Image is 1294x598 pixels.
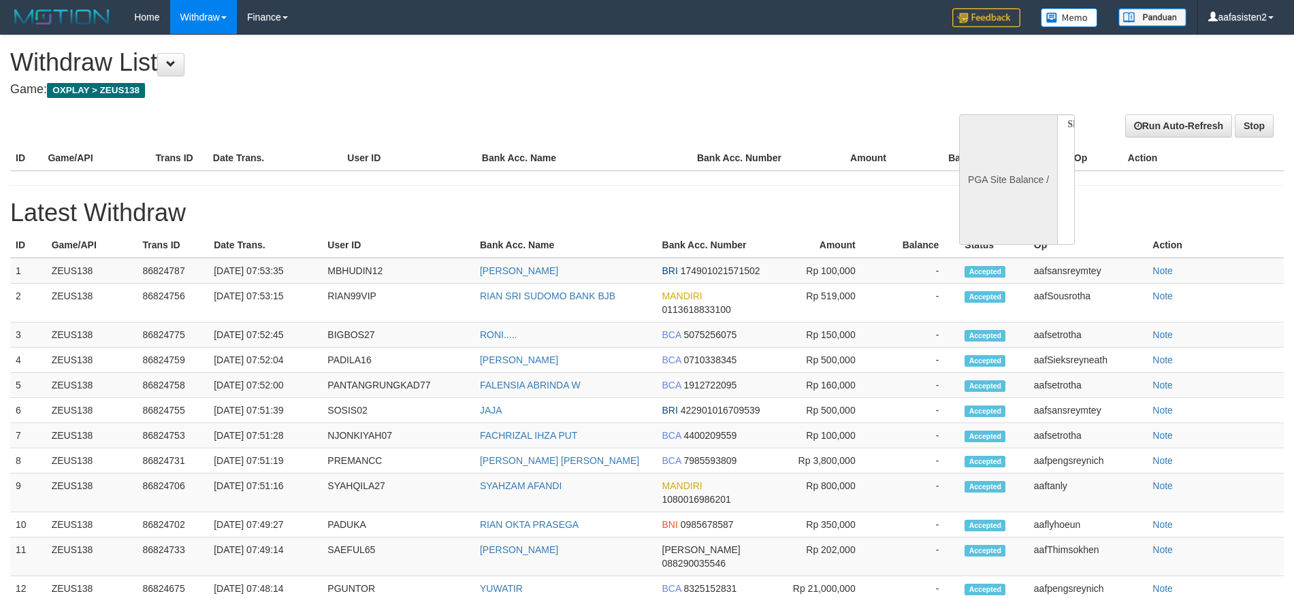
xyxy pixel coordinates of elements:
td: ZEUS138 [46,322,138,348]
span: Accepted [965,405,1005,417]
td: aafsetrotha [1029,423,1147,448]
td: [DATE] 07:49:27 [208,512,322,537]
a: Note [1152,265,1173,276]
span: Accepted [965,520,1005,531]
span: Accepted [965,481,1005,493]
div: PGA Site Balance / [959,114,1057,245]
td: ZEUS138 [46,258,138,284]
td: 2 [10,284,46,322]
td: [DATE] 07:52:45 [208,322,322,348]
td: 11 [10,537,46,576]
a: Note [1152,354,1173,365]
td: 86824706 [137,474,208,512]
span: Accepted [965,355,1005,367]
a: [PERSON_NAME] [480,544,558,555]
td: Rp 519,000 [777,284,876,322]
span: 0710338345 [683,354,737,365]
span: 1080016986201 [662,494,731,505]
th: Bank Acc. Number [657,233,778,258]
td: Rp 500,000 [777,398,876,423]
th: Bank Acc. Number [692,146,799,171]
td: 3 [10,322,46,348]
td: aafsetrotha [1029,322,1147,348]
td: 10 [10,512,46,537]
th: Game/API [42,146,150,171]
td: BIGBOS27 [322,322,474,348]
td: 9 [10,474,46,512]
td: ZEUS138 [46,348,138,373]
td: SOSIS02 [322,398,474,423]
a: [PERSON_NAME] [480,265,558,276]
td: PREMANCC [322,448,474,474]
th: Date Trans. [208,146,342,171]
td: PADUKA [322,512,474,537]
span: BCA [662,380,681,391]
th: Op [1069,146,1122,171]
td: [DATE] 07:52:04 [208,348,322,373]
span: 7985593809 [683,455,737,466]
td: 86824787 [137,258,208,284]
td: Rp 160,000 [777,373,876,398]
td: ZEUS138 [46,474,138,512]
td: Rp 350,000 [777,512,876,537]
td: ZEUS138 [46,373,138,398]
td: SAEFUL65 [322,537,474,576]
h1: Latest Withdraw [10,199,1284,227]
a: Note [1152,329,1173,340]
th: Action [1122,146,1284,171]
td: aafpengsreynich [1029,448,1147,474]
span: BCA [662,329,681,340]
td: aaftanly [1029,474,1147,512]
td: aafsansreymtey [1029,398,1147,423]
a: FALENSIA ABRINDA W [480,380,581,391]
a: SYAHZAM AFANDI [480,480,562,491]
span: BCA [662,354,681,365]
a: Note [1152,455,1173,466]
span: Accepted [965,266,1005,278]
a: RIAN OKTA PRASEGA [480,519,579,530]
td: ZEUS138 [46,512,138,537]
a: JAJA [480,405,502,416]
td: 86824759 [137,348,208,373]
td: ZEUS138 [46,284,138,322]
td: - [876,398,960,423]
td: [DATE] 07:51:39 [208,398,322,423]
span: 422901016709539 [681,405,760,416]
td: [DATE] 07:49:14 [208,537,322,576]
th: User ID [322,233,474,258]
span: 0985678587 [681,519,734,530]
th: ID [10,233,46,258]
a: FACHRIZAL IHZA PUT [480,430,577,441]
th: Trans ID [137,233,208,258]
th: Amount [799,146,907,171]
td: NJONKIYAH07 [322,423,474,448]
td: [DATE] 07:51:19 [208,448,322,474]
td: aafsetrotha [1029,373,1147,398]
td: aafsansreymtey [1029,258,1147,284]
th: Bank Acc. Name [474,233,657,258]
a: Stop [1235,114,1274,137]
span: Accepted [965,584,1005,595]
span: 4400209559 [683,430,737,441]
th: Balance [907,146,1005,171]
span: Accepted [965,545,1005,557]
span: BRI [662,265,678,276]
a: [PERSON_NAME] [PERSON_NAME] [480,455,639,466]
img: Button%20Memo.svg [1041,8,1098,27]
td: Rp 800,000 [777,474,876,512]
th: Amount [777,233,876,258]
span: OXPLAY > ZEUS138 [47,83,145,98]
span: 0113618833100 [662,304,731,315]
th: Status [959,233,1028,258]
span: 174901021571502 [681,265,760,276]
a: Note [1152,544,1173,555]
th: ID [10,146,42,171]
a: Run Auto-Refresh [1125,114,1232,137]
a: Note [1152,519,1173,530]
th: Game/API [46,233,138,258]
span: BRI [662,405,678,416]
span: 8325152831 [683,583,737,594]
span: BNI [662,519,678,530]
td: - [876,537,960,576]
td: Rp 150,000 [777,322,876,348]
